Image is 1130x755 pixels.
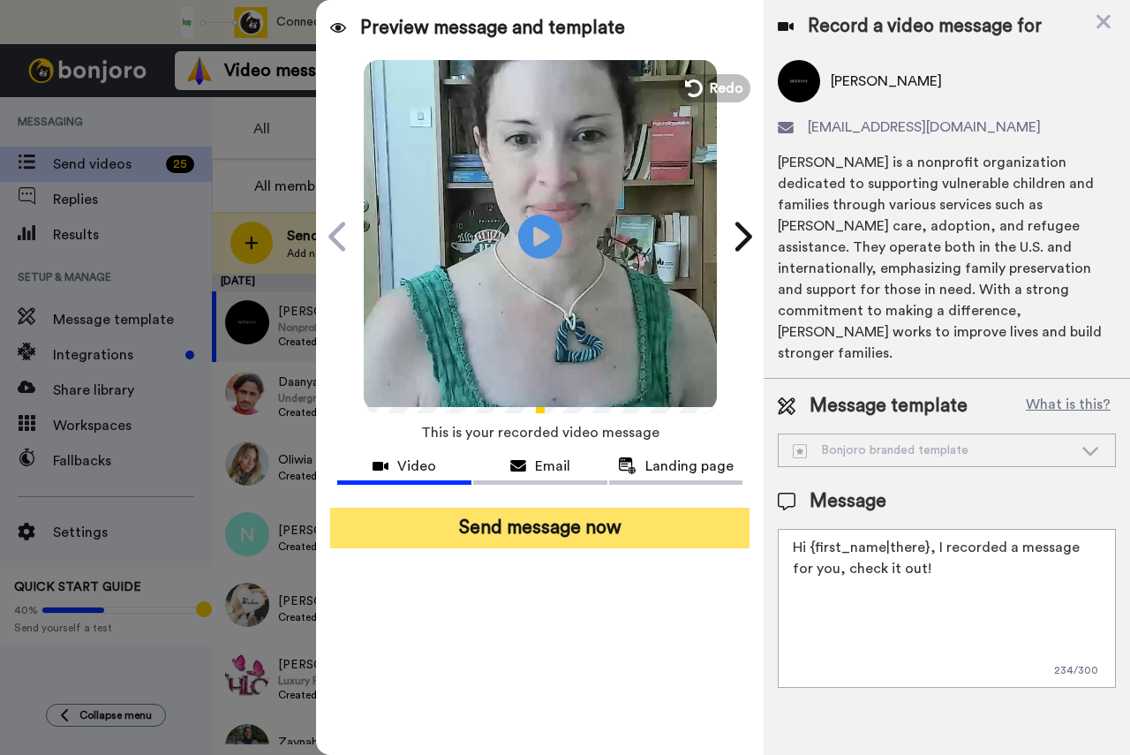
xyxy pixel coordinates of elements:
[793,444,807,458] img: demo-template.svg
[421,413,659,452] span: This is your recorded video message
[778,152,1116,364] div: [PERSON_NAME] is a nonprofit organization dedicated to supporting vulnerable children and familie...
[810,488,886,515] span: Message
[330,508,750,548] button: Send message now
[810,393,968,419] span: Message template
[397,456,436,477] span: Video
[778,529,1116,688] textarea: Hi {first_name|there}, I recorded a message for you, check it out!
[645,456,734,477] span: Landing page
[793,442,1073,459] div: Bonjoro branded template
[1021,393,1116,419] button: What is this?
[535,456,570,477] span: Email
